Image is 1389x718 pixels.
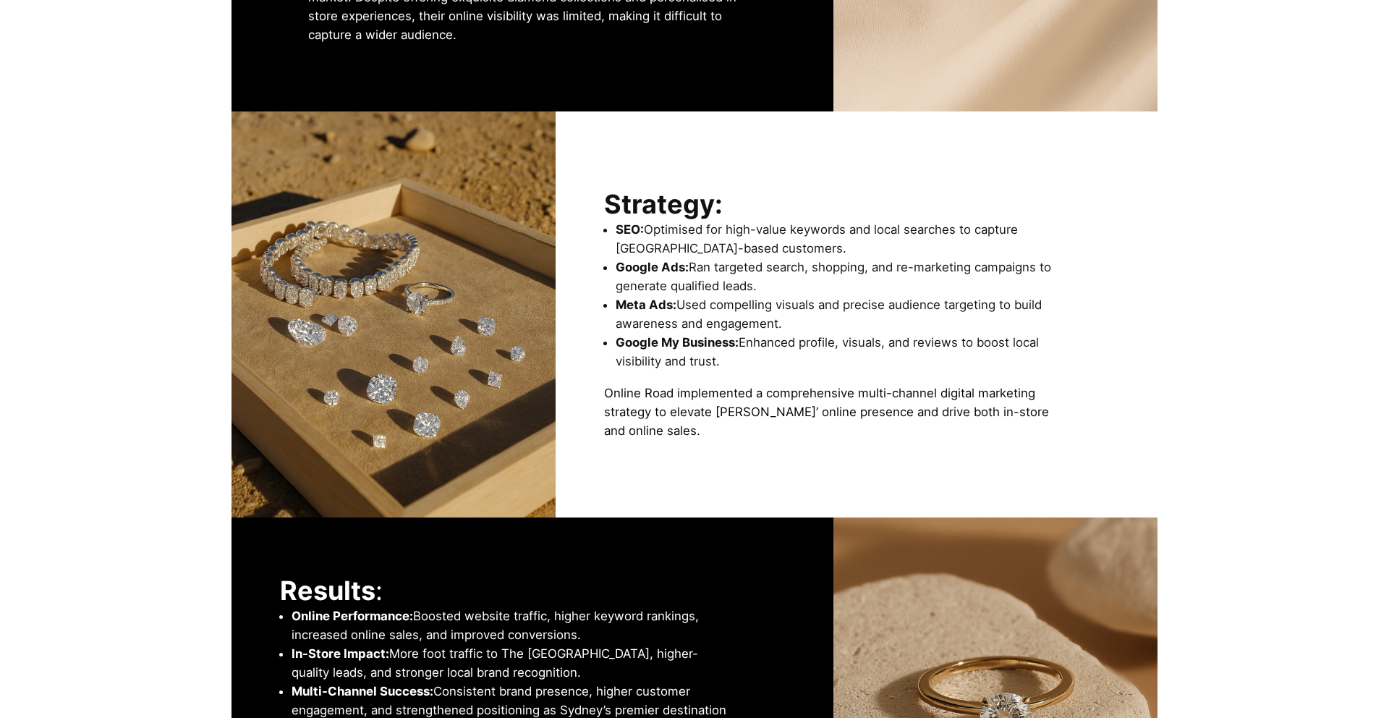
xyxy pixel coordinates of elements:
[616,335,739,350] strong: Google My Business:
[292,607,729,644] li: Boosted website traffic, higher keyword rankings, increased online sales, and improved conversions.
[616,220,1053,258] li: Optimised for high-value keywords and local searches to capture [GEOGRAPHIC_DATA]-based customers.
[292,684,433,698] strong: Multi-Channel Success:
[292,609,413,623] strong: Online Performance:
[616,297,676,312] strong: Meta Ads:
[616,260,689,274] strong: Google Ads:
[292,646,389,661] strong: In-Store Impact:
[292,644,729,682] li: More foot traffic to The [GEOGRAPHIC_DATA], higher-quality leads, and stronger local brand recogn...
[604,188,723,220] strong: Strategy:
[616,295,1053,333] li: Used compelling visuals and precise audience targeting to build awareness and engagement.
[604,384,1053,440] p: Online Road implemented a comprehensive multi-channel digital marketing strategy to elevate [PERS...
[280,575,375,607] strong: Results
[616,222,644,237] strong: SEO:
[616,333,1053,371] li: Enhanced profile, visuals, and reviews to boost local visibility and trust.
[280,575,729,607] p: :
[616,258,1053,295] li: Ran targeted search, shopping, and re-marketing campaigns to generate qualified leads.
